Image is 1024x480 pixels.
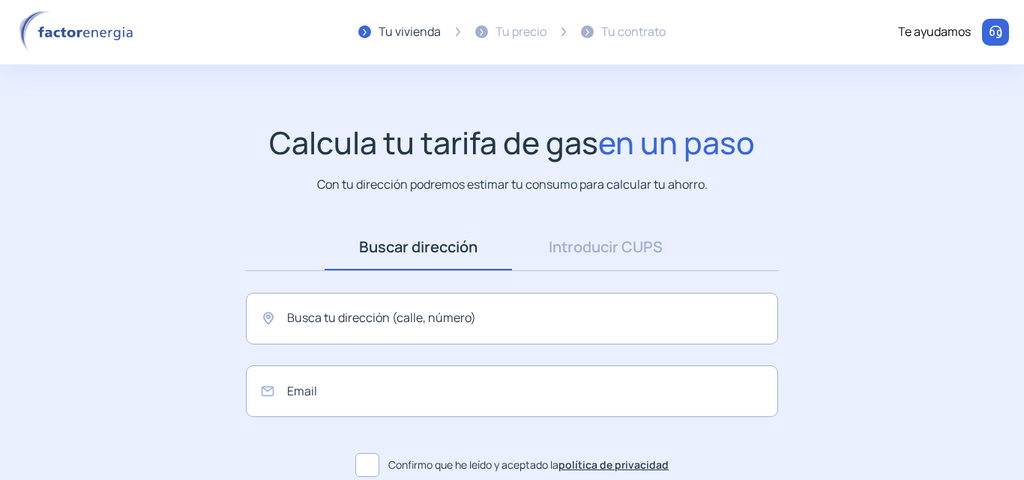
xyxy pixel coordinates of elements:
[558,458,669,472] a: política de privacidad
[325,224,512,270] a: Buscar dirección
[601,22,666,42] div: Tu contrato
[388,457,669,473] span: Confirmo que he leído y aceptado la
[496,22,546,42] div: Tu precio
[379,22,441,42] div: Tu vivienda
[317,175,708,194] p: Con tu dirección podremos estimar tu consumo para calcular tu ahorro.
[269,124,755,161] h1: Calcula tu tarifa de gas
[512,224,699,270] a: Introducir CUPS
[598,121,755,163] span: en un paso
[988,25,1003,40] img: llamar
[898,22,971,42] div: Te ayudamos
[15,10,142,54] img: logo factor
